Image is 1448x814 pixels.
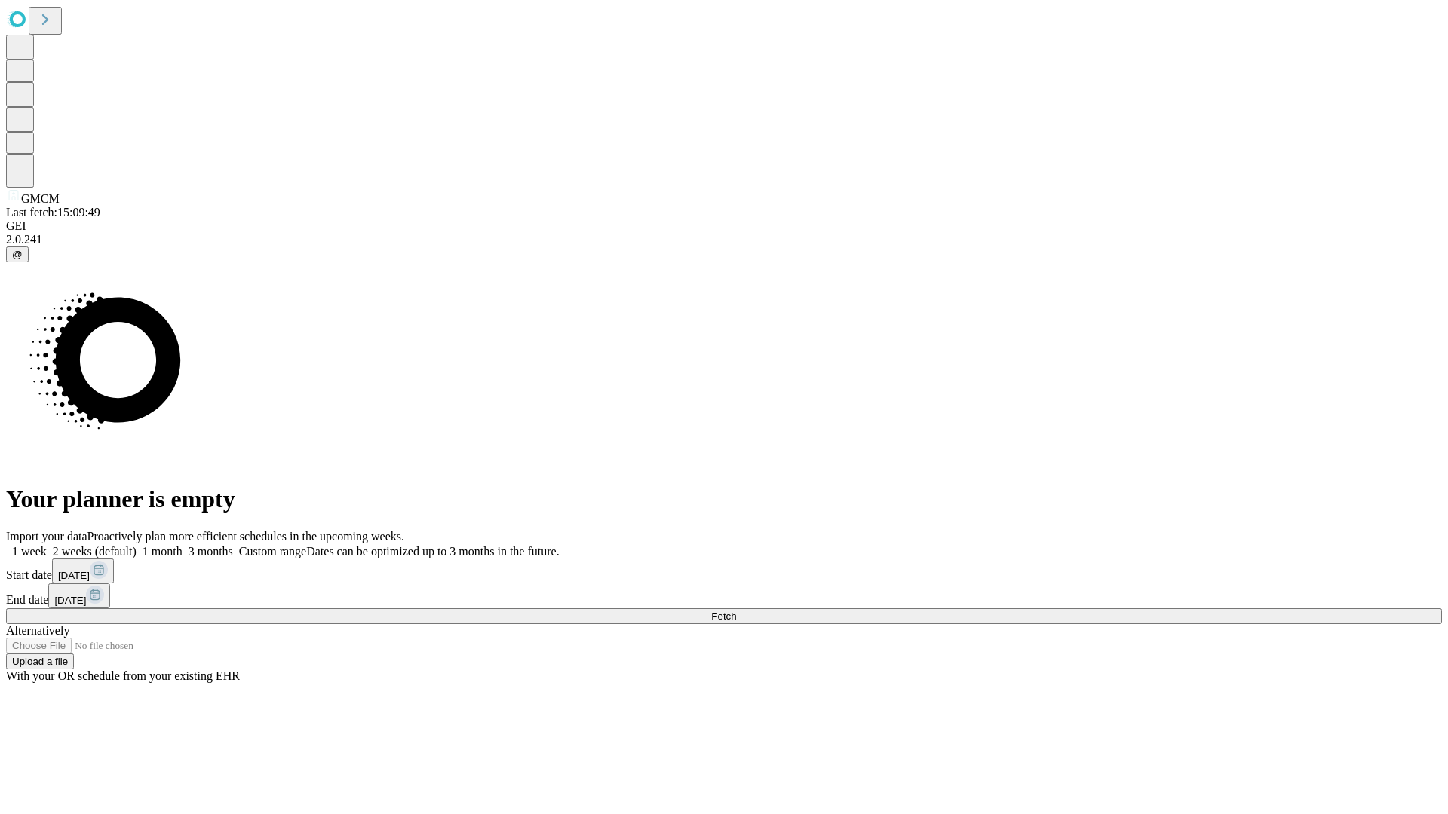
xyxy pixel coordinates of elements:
[189,545,233,558] span: 3 months
[306,545,559,558] span: Dates can be optimized up to 3 months in the future.
[6,530,87,543] span: Import your data
[711,610,736,622] span: Fetch
[87,530,404,543] span: Proactively plan more efficient schedules in the upcoming weeks.
[6,669,240,682] span: With your OR schedule from your existing EHR
[12,249,23,260] span: @
[53,545,137,558] span: 2 weeks (default)
[6,583,1442,608] div: End date
[6,246,29,262] button: @
[6,608,1442,624] button: Fetch
[6,233,1442,246] div: 2.0.241
[21,192,60,205] span: GMCM
[12,545,47,558] span: 1 week
[6,206,100,219] span: Last fetch: 15:09:49
[239,545,306,558] span: Custom range
[6,485,1442,513] h1: Your planner is empty
[6,219,1442,233] div: GEI
[6,653,74,669] button: Upload a file
[48,583,110,608] button: [DATE]
[6,558,1442,583] div: Start date
[6,624,69,637] span: Alternatively
[143,545,183,558] span: 1 month
[52,558,114,583] button: [DATE]
[54,595,86,606] span: [DATE]
[58,570,90,581] span: [DATE]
